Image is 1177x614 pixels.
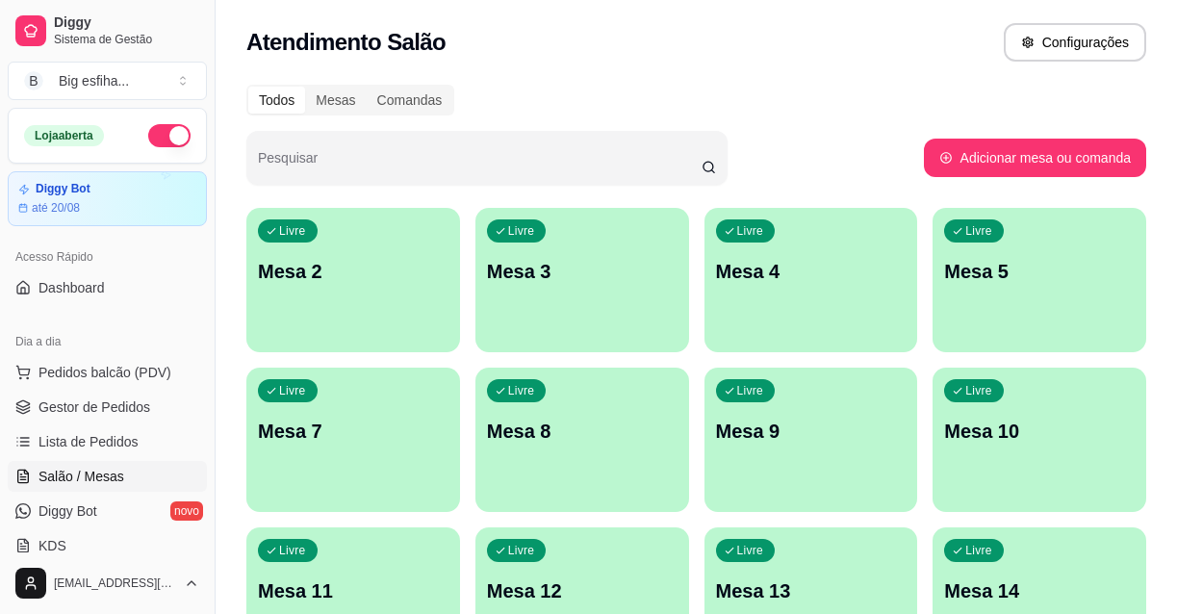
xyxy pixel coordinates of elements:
div: Todos [248,87,305,114]
button: LivreMesa 9 [704,368,918,512]
p: Livre [737,223,764,239]
p: Mesa 9 [716,418,907,445]
p: Livre [965,543,992,558]
p: Livre [508,543,535,558]
button: [EMAIL_ADDRESS][DOMAIN_NAME] [8,560,207,606]
div: Comandas [367,87,453,114]
p: Mesa 13 [716,577,907,604]
p: Mesa 10 [944,418,1135,445]
button: Configurações [1004,23,1146,62]
a: DiggySistema de Gestão [8,8,207,54]
button: LivreMesa 2 [246,208,460,352]
a: KDS [8,530,207,561]
button: LivreMesa 10 [933,368,1146,512]
p: Mesa 4 [716,258,907,285]
a: Dashboard [8,272,207,303]
span: Pedidos balcão (PDV) [38,363,171,382]
button: LivreMesa 8 [475,368,689,512]
a: Gestor de Pedidos [8,392,207,422]
button: Pedidos balcão (PDV) [8,357,207,388]
h2: Atendimento Salão [246,27,446,58]
p: Livre [279,383,306,398]
div: Big esfiha ... [59,71,129,90]
p: Mesa 7 [258,418,448,445]
div: Dia a dia [8,326,207,357]
p: Livre [737,383,764,398]
span: Diggy [54,14,199,32]
p: Mesa 14 [944,577,1135,604]
a: Salão / Mesas [8,461,207,492]
p: Livre [279,223,306,239]
button: Adicionar mesa ou comanda [924,139,1146,177]
span: Lista de Pedidos [38,432,139,451]
button: Select a team [8,62,207,100]
button: LivreMesa 3 [475,208,689,352]
button: LivreMesa 4 [704,208,918,352]
input: Pesquisar [258,156,702,175]
button: LivreMesa 5 [933,208,1146,352]
span: Sistema de Gestão [54,32,199,47]
a: Lista de Pedidos [8,426,207,457]
div: Loja aberta [24,125,104,146]
span: KDS [38,536,66,555]
span: Gestor de Pedidos [38,397,150,417]
div: Mesas [305,87,366,114]
div: Acesso Rápido [8,242,207,272]
p: Mesa 8 [487,418,678,445]
p: Mesa 2 [258,258,448,285]
article: Diggy Bot [36,182,90,196]
p: Livre [737,543,764,558]
span: [EMAIL_ADDRESS][DOMAIN_NAME] [54,576,176,591]
p: Mesa 3 [487,258,678,285]
span: Dashboard [38,278,105,297]
p: Livre [965,223,992,239]
button: LivreMesa 7 [246,368,460,512]
p: Livre [508,383,535,398]
a: Diggy Botnovo [8,496,207,526]
p: Livre [965,383,992,398]
p: Livre [508,223,535,239]
span: Salão / Mesas [38,467,124,486]
p: Livre [279,543,306,558]
a: Diggy Botaté 20/08 [8,171,207,226]
p: Mesa 5 [944,258,1135,285]
p: Mesa 11 [258,577,448,604]
span: Diggy Bot [38,501,97,521]
p: Mesa 12 [487,577,678,604]
button: Alterar Status [148,124,191,147]
span: B [24,71,43,90]
article: até 20/08 [32,200,80,216]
